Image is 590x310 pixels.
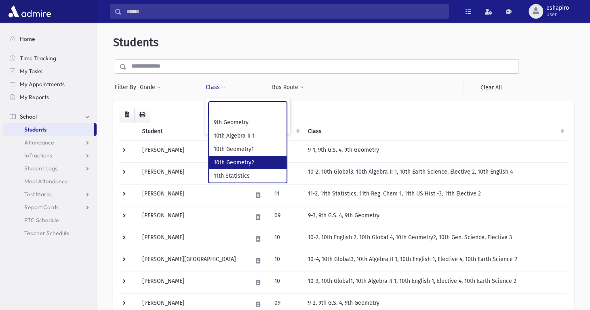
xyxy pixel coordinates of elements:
[137,272,248,293] td: [PERSON_NAME]
[24,139,54,146] span: Attendance
[24,204,59,211] span: Report Cards
[20,93,49,101] span: My Reports
[24,191,52,198] span: Test Marks
[303,206,567,228] td: 9-3, 9th G.S. 4, 9th Geometry
[463,80,519,95] a: Clear All
[3,175,97,188] a: Meal Attendance
[270,228,303,250] td: 10
[270,184,303,206] td: 11
[139,80,161,95] button: Grade
[3,32,97,45] a: Home
[3,65,97,78] a: My Tasks
[209,169,287,183] li: 11th Statistics
[3,214,97,227] a: PTC Schedule
[3,201,97,214] a: Report Cards
[546,11,569,18] span: User
[3,52,97,65] a: Time Tracking
[209,142,287,156] li: 10th Geometry1
[137,162,248,184] td: [PERSON_NAME]
[270,206,303,228] td: 09
[137,184,248,206] td: [PERSON_NAME]
[24,217,59,224] span: PTC Schedule
[137,228,248,250] td: [PERSON_NAME]
[134,108,150,122] button: Print
[3,149,97,162] a: Infractions
[546,5,569,11] span: eshapiro
[137,206,248,228] td: [PERSON_NAME]
[137,122,248,141] th: Student: activate to sort column descending
[303,272,567,293] td: 10-3, 10th Global1, 10th Algebra II 1, 10th English 1, Elective 4, 10th Earth Science 2
[20,113,37,120] span: School
[24,229,70,237] span: Teacher Schedule
[20,81,65,88] span: My Appointments
[303,140,567,162] td: 9-1, 9th G.S. 4, 9th Geometry
[270,250,303,272] td: 10
[122,4,449,19] input: Search
[209,116,287,129] li: 9th Geometry
[137,250,248,272] td: [PERSON_NAME][GEOGRAPHIC_DATA]
[24,178,68,185] span: Meal Attendance
[3,110,97,123] a: School
[3,78,97,91] a: My Appointments
[24,165,57,172] span: Student Logs
[24,126,46,133] span: Students
[3,188,97,201] a: Test Marks
[205,80,225,95] button: Class
[272,80,304,95] button: Bus Route
[20,55,56,62] span: Time Tracking
[24,152,52,159] span: Infractions
[209,156,287,169] li: 10th Geometry2
[120,108,135,122] button: CSV
[303,250,567,272] td: 10-4, 10th Global3, 10th Algebra II 1, 10th English 1, Elective 4, 10th Earth Science 2
[209,129,287,142] li: 10th Algebra II 1
[115,83,139,91] span: Filter By
[113,36,158,49] span: Students
[3,162,97,175] a: Student Logs
[303,228,567,250] td: 10-2, 10th English 2, 10th Global 4, 10th Geometry2, 10th Gen. Science, Elective 3
[3,91,97,104] a: My Reports
[3,136,97,149] a: Attendance
[20,68,42,75] span: My Tasks
[270,272,303,293] td: 10
[137,140,248,162] td: [PERSON_NAME]
[303,162,567,184] td: 10-2, 10th Global3, 10th Algebra II 1, 10th Earth Science, Elective 2, 10th English 4
[303,184,567,206] td: 11-2, 11th Statistics, 11th Reg. Chem 1, 11th US Hist -3, 11th Elective 2
[303,122,567,141] th: Class: activate to sort column ascending
[3,227,97,240] a: Teacher Schedule
[3,123,94,136] a: Students
[6,3,53,19] img: AdmirePro
[20,35,35,42] span: Home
